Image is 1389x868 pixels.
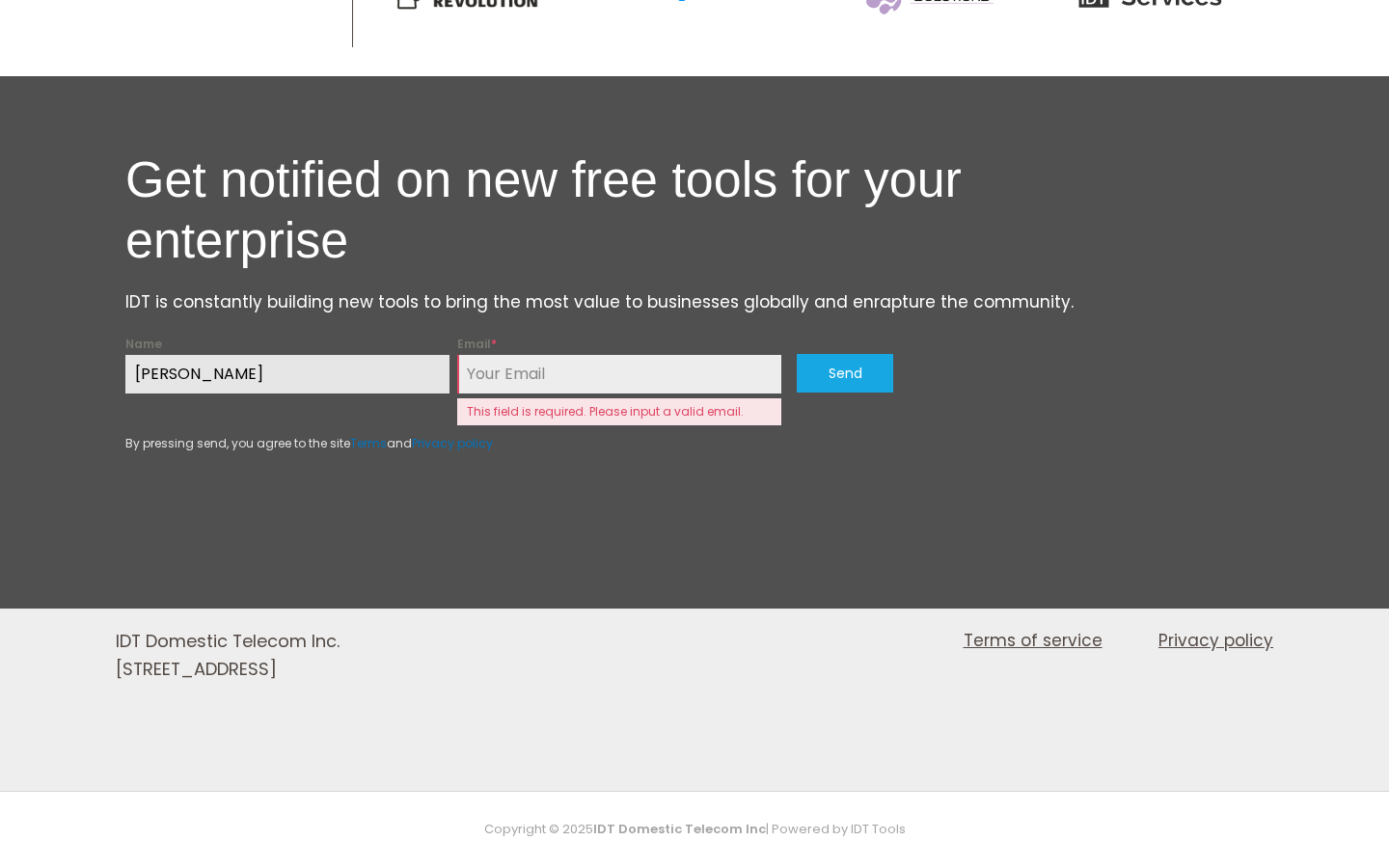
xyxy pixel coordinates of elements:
aside: Footer Widget 1 [116,628,670,742]
p: Copyright © 2025 | Powered by IDT Tools [116,820,1273,840]
label: Name [125,335,449,354]
span: IDT Domestic Telecom Inc. [116,629,340,653]
h2: Get notified on new free tools for your enterprise [125,149,1150,270]
input: Your Email [457,355,781,394]
strong: IDT Domestic Telecom Inc [593,820,766,838]
p: IDT is constantly building new tools to bring the most value to businesses globally and enrapture... [125,289,1150,315]
a: Privacy policy [412,435,493,451]
a: Terms of service [915,628,1111,654]
a: Privacy policy [1110,628,1273,654]
input: Your Name [125,355,449,394]
span: This field is required. Please input a valid email. [457,398,781,425]
span: [STREET_ADDRESS] [116,657,277,681]
nav: Site Navigation [719,628,1273,654]
button: Send [797,354,893,393]
p: By pressing send, you agree to the site and [125,434,1264,452]
label: Email [457,335,781,354]
a: Terms [350,435,387,451]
